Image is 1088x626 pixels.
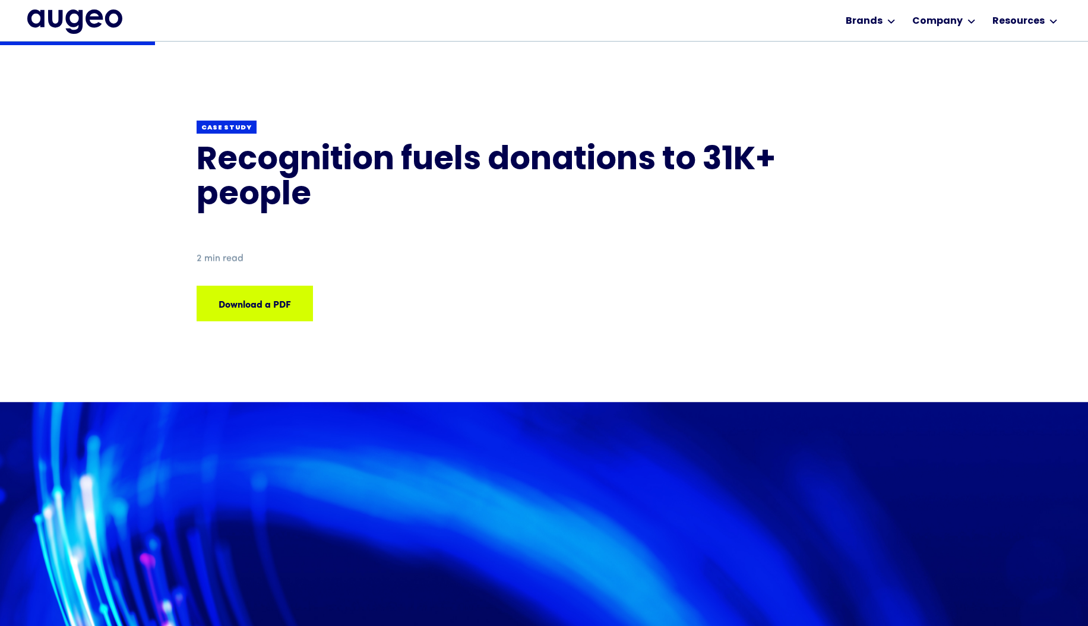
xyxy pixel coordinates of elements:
[27,10,122,33] img: Augeo's full logo in midnight blue.
[204,251,243,265] div: min read
[912,14,963,29] div: Company
[197,251,201,265] div: 2
[197,144,891,214] h1: Recognition fuels donations to 31K+ people
[846,14,883,29] div: Brands
[197,286,313,321] a: Download a PDF
[27,10,122,33] a: home
[201,124,252,132] div: Case study
[992,14,1045,29] div: Resources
